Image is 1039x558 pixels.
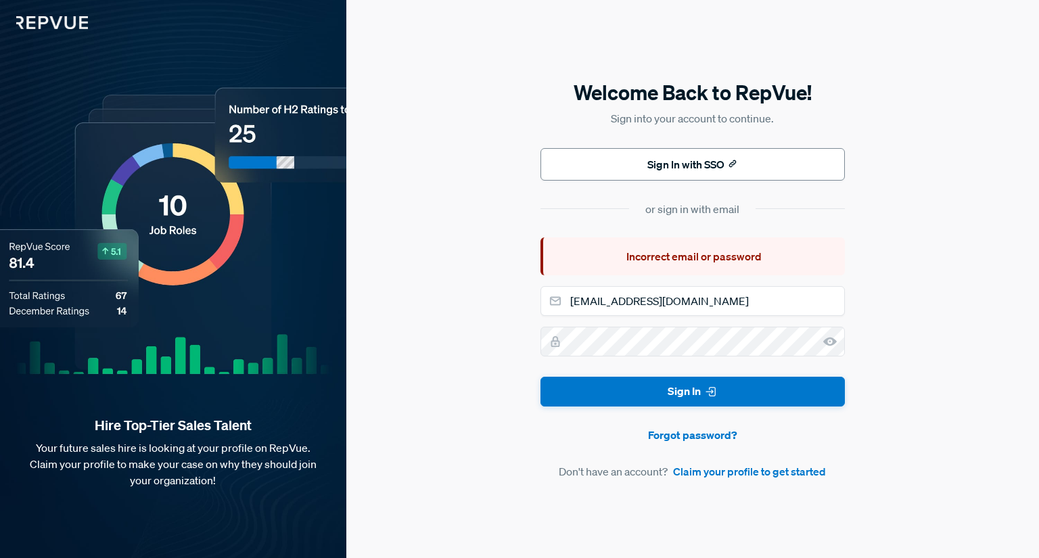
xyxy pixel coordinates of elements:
button: Sign In with SSO [540,148,845,181]
p: Sign into your account to continue. [540,110,845,126]
strong: Hire Top-Tier Sales Talent [22,417,325,434]
a: Claim your profile to get started [673,463,826,480]
input: Email address [540,286,845,316]
button: Sign In [540,377,845,407]
p: Your future sales hire is looking at your profile on RepVue. Claim your profile to make your case... [22,440,325,488]
div: or sign in with email [645,201,739,217]
a: Forgot password? [540,427,845,443]
h5: Welcome Back to RepVue! [540,78,845,107]
article: Don't have an account? [540,463,845,480]
div: Incorrect email or password [540,237,845,275]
